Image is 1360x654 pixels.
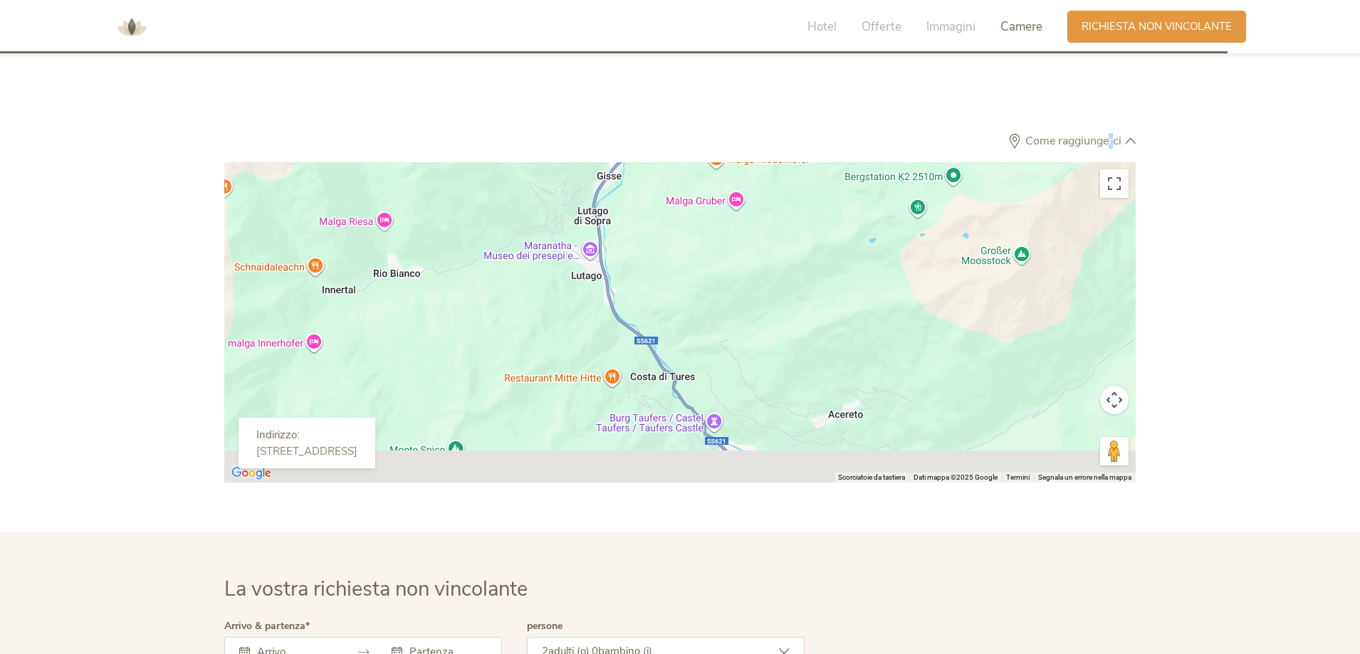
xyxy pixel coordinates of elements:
span: Camere [1000,19,1042,35]
a: Termini [1006,473,1030,481]
a: Segnala un errore nella mappa [1038,473,1131,481]
span: Come raggiungerci [1022,135,1125,147]
span: Hotel [807,19,837,35]
span: Offerte [862,19,901,35]
label: Arrivo & partenza [224,621,310,631]
div: Indirizzo: [256,428,357,445]
span: Richiesta non vincolante [1082,19,1232,34]
button: Controlli di visualizzazione della mappa [1100,386,1129,414]
label: persone [527,621,563,631]
img: AMONTI & LUNARIS Wellnessresort [110,6,153,48]
span: Dati mappa ©2025 Google [914,473,998,481]
a: Visualizza questa zona in Google Maps (in una nuova finestra) [228,464,275,482]
div: [STREET_ADDRESS] [256,445,357,458]
span: Immagini [926,19,975,35]
button: Scorciatoie da tastiera [838,473,905,482]
button: Trascina Pegman sulla mappa per aprire Street View [1100,437,1129,465]
button: Attiva/disattiva vista schermo intero [1100,169,1129,198]
img: Google [228,464,275,482]
span: La vostra richiesta non vincolante [224,575,528,603]
a: AMONTI & LUNARIS Wellnessresort [110,21,153,31]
